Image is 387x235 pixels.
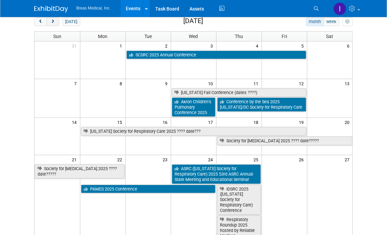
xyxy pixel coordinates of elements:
[162,118,171,126] span: 16
[253,79,262,88] span: 11
[344,79,352,88] span: 13
[306,17,324,26] button: month
[119,79,125,88] span: 8
[282,34,287,39] span: Fri
[183,17,203,25] h2: [DATE]
[53,34,61,39] span: Sun
[162,155,171,164] span: 23
[344,118,352,126] span: 20
[189,34,198,39] span: Wed
[210,41,216,50] span: 3
[72,118,80,126] span: 14
[172,164,261,184] a: ASRC ([US_STATE] Society for Respiratory Care) 2025 53rd ASRC Annual State Meeting and Educationa...
[76,6,110,11] span: Breas Medical, Inc.
[34,6,68,13] img: ExhibitDay
[256,41,262,50] span: 4
[72,155,80,164] span: 21
[172,97,216,117] a: Akron Children’s Pulmonary Conference 2025
[172,88,306,97] a: [US_STATE] Fall Conference (dates ????)
[144,34,152,39] span: Tue
[119,41,125,50] span: 1
[46,17,59,26] button: next
[299,155,307,164] span: 26
[235,34,243,39] span: Thu
[98,34,107,39] span: Mon
[62,17,80,26] button: [DATE]
[165,41,171,50] span: 2
[126,51,306,59] a: SCSRC 2025 Annual Conference
[81,185,216,194] a: PAMES 2025 Conference
[117,155,125,164] span: 22
[208,118,216,126] span: 17
[217,97,306,111] a: Conference by the Sea 2025 [US_STATE]/DC Society for Respiratory Care
[74,79,80,88] span: 7
[299,118,307,126] span: 19
[326,34,333,39] span: Sat
[345,20,350,24] i: Personalize Calendar
[81,127,306,136] a: [US_STATE] Society for Respiratory Care 2025 ???? date???
[35,164,125,178] a: Society for [MEDICAL_DATA] 2025 ???? date?????
[299,79,307,88] span: 12
[117,118,125,126] span: 15
[333,2,346,15] img: Inga Dolezar
[165,79,171,88] span: 9
[72,41,80,50] span: 31
[217,137,353,145] a: Society for [MEDICAL_DATA] 2025 ???? date?????
[34,17,47,26] button: prev
[208,155,216,164] span: 24
[253,155,262,164] span: 25
[301,41,307,50] span: 5
[253,118,262,126] span: 18
[346,41,352,50] span: 6
[344,155,352,164] span: 27
[343,17,353,26] button: myCustomButton
[217,185,261,215] a: IDSRC 2025 ([US_STATE] Society for Respiratory Care) Conference
[324,17,339,26] button: week
[208,79,216,88] span: 10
